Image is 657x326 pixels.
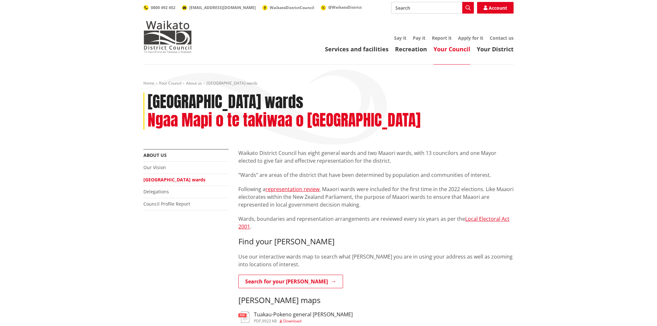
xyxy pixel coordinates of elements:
a: About us [186,80,202,86]
a: Delegations [143,188,169,195]
p: Waikato District Council has eight general wards and two Maaori wards, with 13 councilors and one... [238,149,514,165]
a: representation review [266,186,319,193]
a: [GEOGRAPHIC_DATA] wards [143,177,205,183]
div: , [254,319,353,323]
a: 0800 492 452 [143,5,175,10]
a: Your Council [433,45,470,53]
h3: Tuakau-Pokeno general [PERSON_NAME] [254,311,353,318]
span: 0800 492 452 [151,5,175,10]
span: 9923 KB [262,318,277,324]
a: Pay it [413,35,425,41]
a: Tuakau-Pokeno general [PERSON_NAME] pdf,9923 KB Download [238,311,353,323]
span: Download [283,318,301,324]
a: Apply for it [458,35,483,41]
a: Services and facilities [325,45,389,53]
img: Waikato District Council - Te Kaunihera aa Takiwaa o Waikato [143,21,192,53]
h2: Ngaa Mapi o te takiwaa o [GEOGRAPHIC_DATA] [148,111,421,130]
a: Home [143,80,154,86]
a: Contact us [490,35,514,41]
span: [GEOGRAPHIC_DATA] wards [206,80,257,86]
nav: breadcrumb [143,81,514,86]
a: WaikatoDistrictCouncil [262,5,314,10]
a: Account [477,2,514,14]
a: Report it [432,35,452,41]
span: @WaikatoDistrict [328,5,362,10]
a: Your Council [159,80,182,86]
a: Say it [394,35,406,41]
a: About us [143,152,167,158]
a: @WaikatoDistrict [321,5,362,10]
img: document-pdf.svg [238,311,249,323]
h3: [PERSON_NAME] maps [238,296,514,305]
a: Recreation [395,45,427,53]
input: Search input [391,2,474,14]
span: [EMAIL_ADDRESS][DOMAIN_NAME] [189,5,256,10]
span: WaikatoDistrictCouncil [270,5,314,10]
a: [EMAIL_ADDRESS][DOMAIN_NAME] [182,5,256,10]
h3: Find your [PERSON_NAME] [238,237,514,246]
h1: [GEOGRAPHIC_DATA] wards [148,93,303,111]
span: pdf [254,318,261,324]
a: Search for your [PERSON_NAME] [238,275,343,288]
p: “Wards” are areas of the district that have been determined by population and communities of inte... [238,171,514,179]
a: Council Profile Report [143,201,190,207]
a: Local Electoral Act 2001 [238,215,509,230]
p: Following a , Maaori wards were included for the first time in the 2022 elections. Like Maaori el... [238,185,514,209]
p: Wards, boundaries and representation arrangements are reviewed every six years as per the . [238,215,514,230]
p: Use our interactive wards map to search what [PERSON_NAME] you are in using your address as well ... [238,253,514,268]
a: Your District [477,45,514,53]
a: Our Vision [143,164,166,170]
